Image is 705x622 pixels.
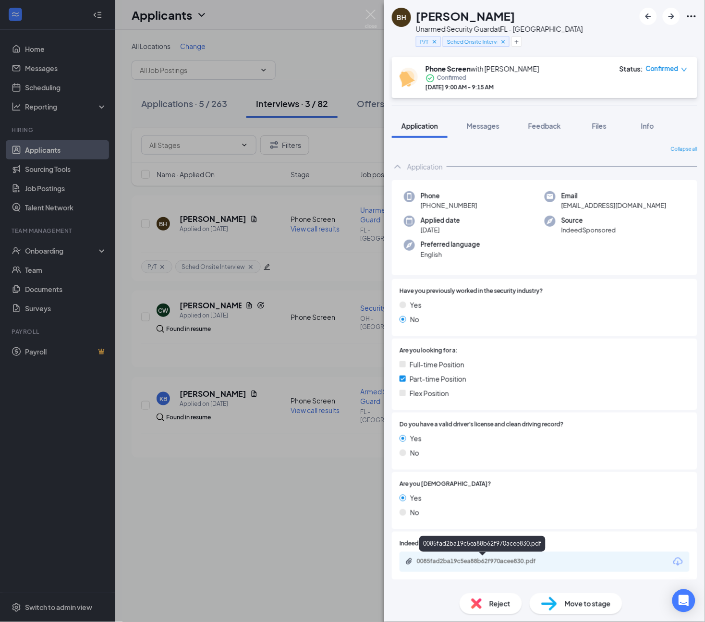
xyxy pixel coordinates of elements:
[672,556,684,568] svg: Download
[489,598,511,609] span: Reject
[511,37,522,47] button: Plus
[425,73,435,83] svg: CheckmarkCircle
[666,11,677,22] svg: ArrowRight
[425,83,539,91] div: [DATE] 9:00 AM - 9:15 AM
[421,240,480,249] span: Preferred language
[640,8,657,25] button: ArrowLeftNew
[686,11,697,22] svg: Ellipses
[400,480,491,489] span: Are you [DEMOGRAPHIC_DATA]?
[421,201,477,210] span: [PHONE_NUMBER]
[410,374,466,384] span: Part-time Position
[397,12,406,22] div: BH
[419,536,546,552] div: 0085fad2ba19c5ea88b62f970acee830.pdf
[392,161,403,172] svg: ChevronUp
[410,433,422,444] span: Yes
[620,64,643,73] div: Status :
[400,420,564,429] span: Do you have a valid driver's license and clean driving record?
[561,216,616,225] span: Source
[425,64,539,73] div: with [PERSON_NAME]
[400,539,442,549] span: Indeed Resume
[416,24,583,34] div: Unarmed Security Guard at FL - [GEOGRAPHIC_DATA]
[410,359,464,370] span: Full-time Position
[421,216,460,225] span: Applied date
[401,122,438,130] span: Application
[561,201,667,210] span: [EMAIL_ADDRESS][DOMAIN_NAME]
[400,346,458,355] span: Are you looking for a:
[400,287,543,296] span: Have you previously worked in the security industry?
[528,122,561,130] span: Feedback
[646,64,679,73] span: Confirmed
[421,225,460,235] span: [DATE]
[447,37,498,46] span: Sched Onsite Interview
[671,146,697,153] span: Collapse all
[561,225,616,235] span: IndeedSponsored
[417,558,551,565] div: 0085fad2ba19c5ea88b62f970acee830.pdf
[672,589,695,612] div: Open Intercom Messenger
[425,64,471,73] b: Phone Screen
[420,37,429,46] span: P/T
[416,8,515,24] h1: [PERSON_NAME]
[405,558,561,567] a: Paperclip0085fad2ba19c5ea88b62f970acee830.pdf
[410,300,422,310] span: Yes
[592,122,607,130] span: Files
[421,191,477,201] span: Phone
[410,448,419,458] span: No
[437,73,466,83] span: Confirmed
[410,314,419,325] span: No
[643,11,654,22] svg: ArrowLeftNew
[641,122,654,130] span: Info
[467,122,499,130] span: Messages
[407,162,443,171] div: Application
[405,558,413,565] svg: Paperclip
[410,493,422,503] span: Yes
[500,38,507,45] svg: Cross
[561,191,667,201] span: Email
[514,39,520,45] svg: Plus
[421,250,480,259] span: English
[681,66,688,73] span: down
[431,38,438,45] svg: Cross
[410,388,449,399] span: Flex Position
[565,598,611,609] span: Move to stage
[663,8,680,25] button: ArrowRight
[410,507,419,518] span: No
